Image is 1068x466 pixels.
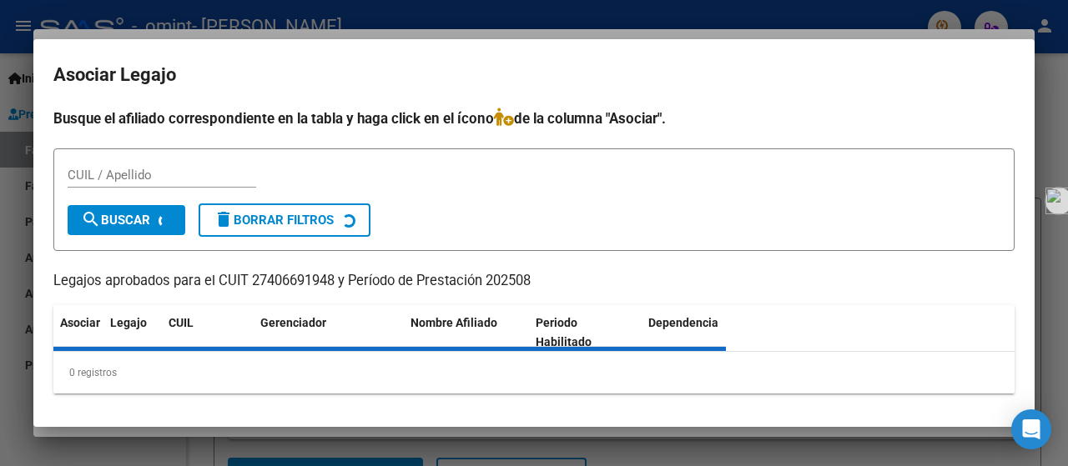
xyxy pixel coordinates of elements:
div: 0 registros [53,352,1015,393]
button: Buscar [68,205,185,235]
mat-icon: search [81,209,101,229]
datatable-header-cell: CUIL [162,305,254,360]
datatable-header-cell: Gerenciador [254,305,404,360]
div: Open Intercom Messenger [1011,409,1051,449]
h2: Asociar Legajo [53,59,1015,91]
datatable-header-cell: Asociar [53,305,103,360]
span: Nombre Afiliado [411,316,497,329]
p: Legajos aprobados para el CUIT 27406691948 y Período de Prestación 202508 [53,271,1015,292]
span: Legajo [110,316,147,329]
span: Asociar [60,316,100,329]
span: Buscar [81,213,150,228]
span: CUIL [169,316,194,329]
datatable-header-cell: Nombre Afiliado [404,305,529,360]
mat-icon: delete [214,209,234,229]
span: Borrar Filtros [214,213,334,228]
datatable-header-cell: Dependencia [642,305,767,360]
datatable-header-cell: Legajo [103,305,162,360]
button: Borrar Filtros [199,203,370,237]
h4: Busque el afiliado correspondiente en la tabla y haga click en el ícono de la columna "Asociar". [53,108,1015,129]
span: Periodo Habilitado [536,316,592,348]
span: Gerenciador [260,316,326,329]
span: Dependencia [648,316,718,329]
datatable-header-cell: Periodo Habilitado [529,305,642,360]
